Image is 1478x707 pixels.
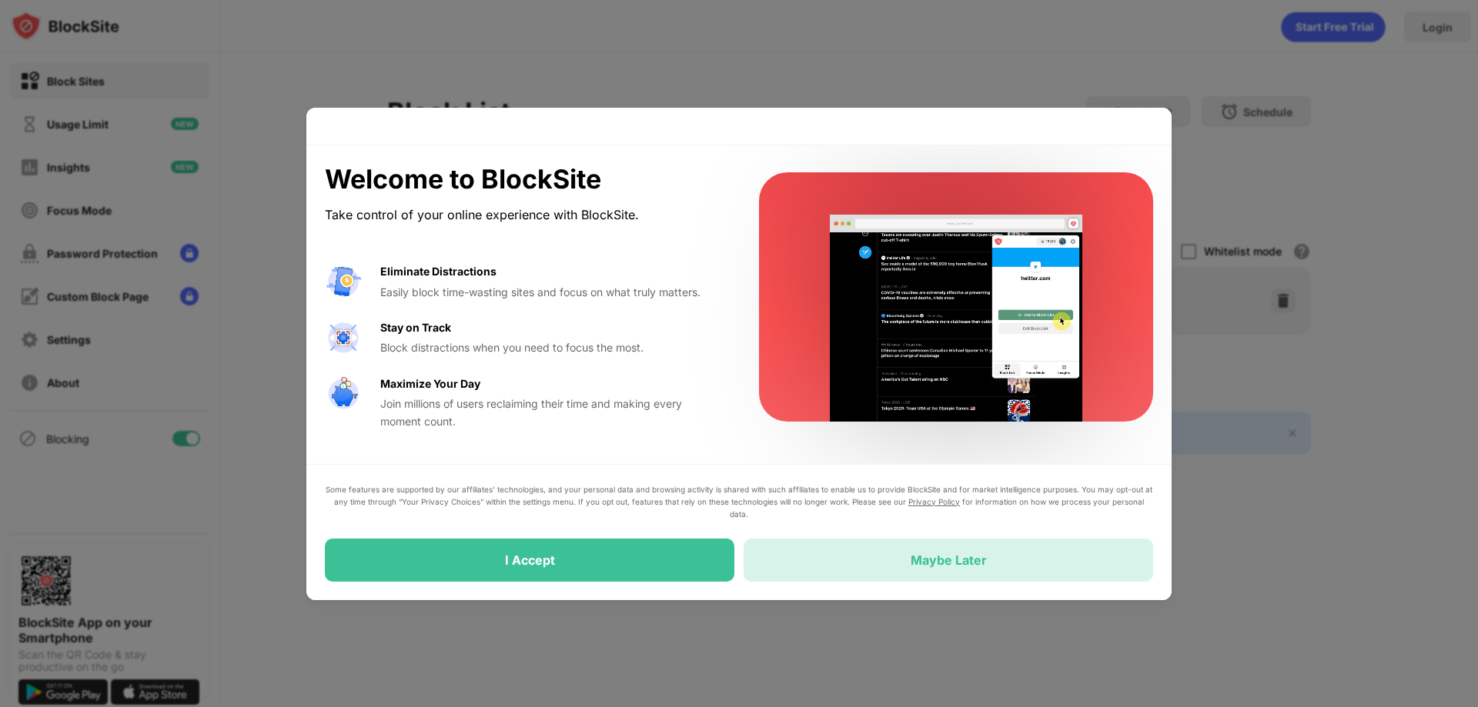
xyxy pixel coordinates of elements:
div: Eliminate Distractions [380,263,497,280]
div: Welcome to BlockSite [325,164,722,195]
div: Easily block time-wasting sites and focus on what truly matters. [380,284,722,301]
img: value-avoid-distractions.svg [325,263,362,300]
div: Take control of your online experience with BlockSite. [325,204,722,226]
div: Join millions of users reclaiming their time and making every moment count. [380,395,722,430]
a: Privacy Policy [908,497,960,506]
img: value-safe-time.svg [325,375,362,412]
div: Stay on Track [380,319,451,336]
div: Maybe Later [911,552,987,568]
div: Maximize Your Day [380,375,480,392]
div: I Accept [505,552,555,568]
img: value-focus.svg [325,319,362,356]
div: Block distractions when you need to focus the most. [380,339,722,356]
div: Some features are supported by our affiliates’ technologies, and your personal data and browsing ... [325,483,1153,520]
